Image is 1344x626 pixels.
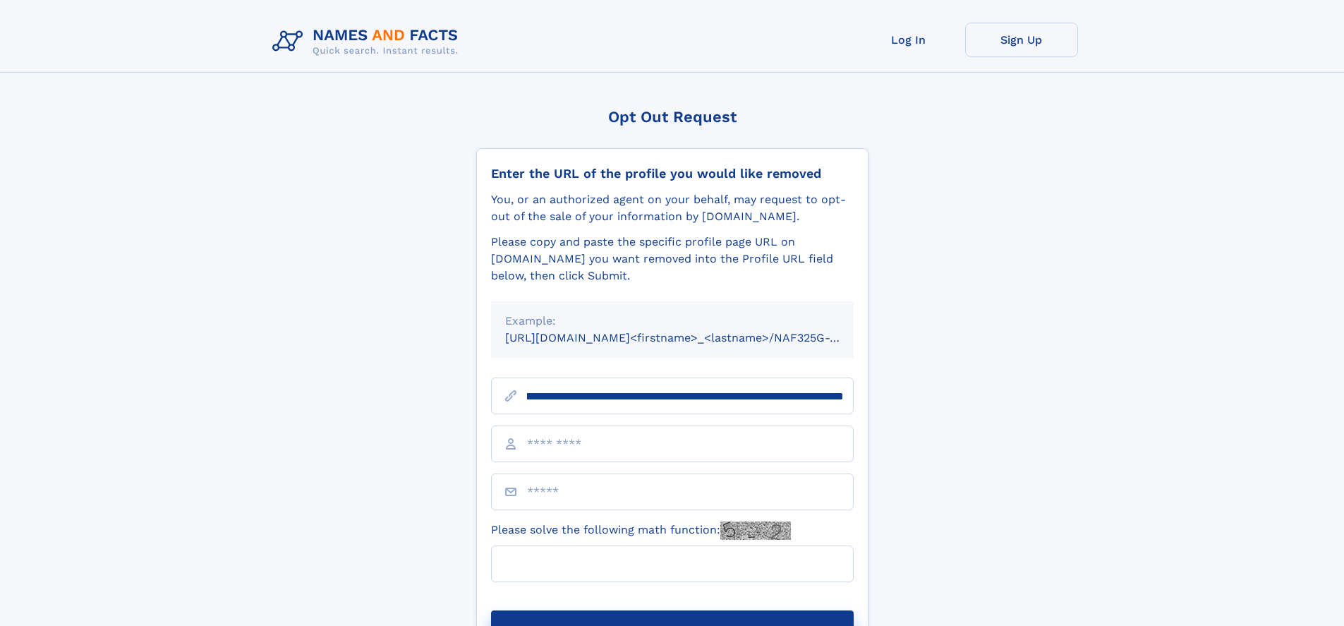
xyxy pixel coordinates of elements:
[476,108,868,126] div: Opt Out Request
[267,23,470,61] img: Logo Names and Facts
[491,191,854,225] div: You, or an authorized agent on your behalf, may request to opt-out of the sale of your informatio...
[491,234,854,284] div: Please copy and paste the specific profile page URL on [DOMAIN_NAME] you want removed into the Pr...
[491,166,854,181] div: Enter the URL of the profile you would like removed
[965,23,1078,57] a: Sign Up
[505,313,840,330] div: Example:
[491,522,791,540] label: Please solve the following math function:
[852,23,965,57] a: Log In
[505,331,880,344] small: [URL][DOMAIN_NAME]<firstname>_<lastname>/NAF325G-xxxxxxxx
